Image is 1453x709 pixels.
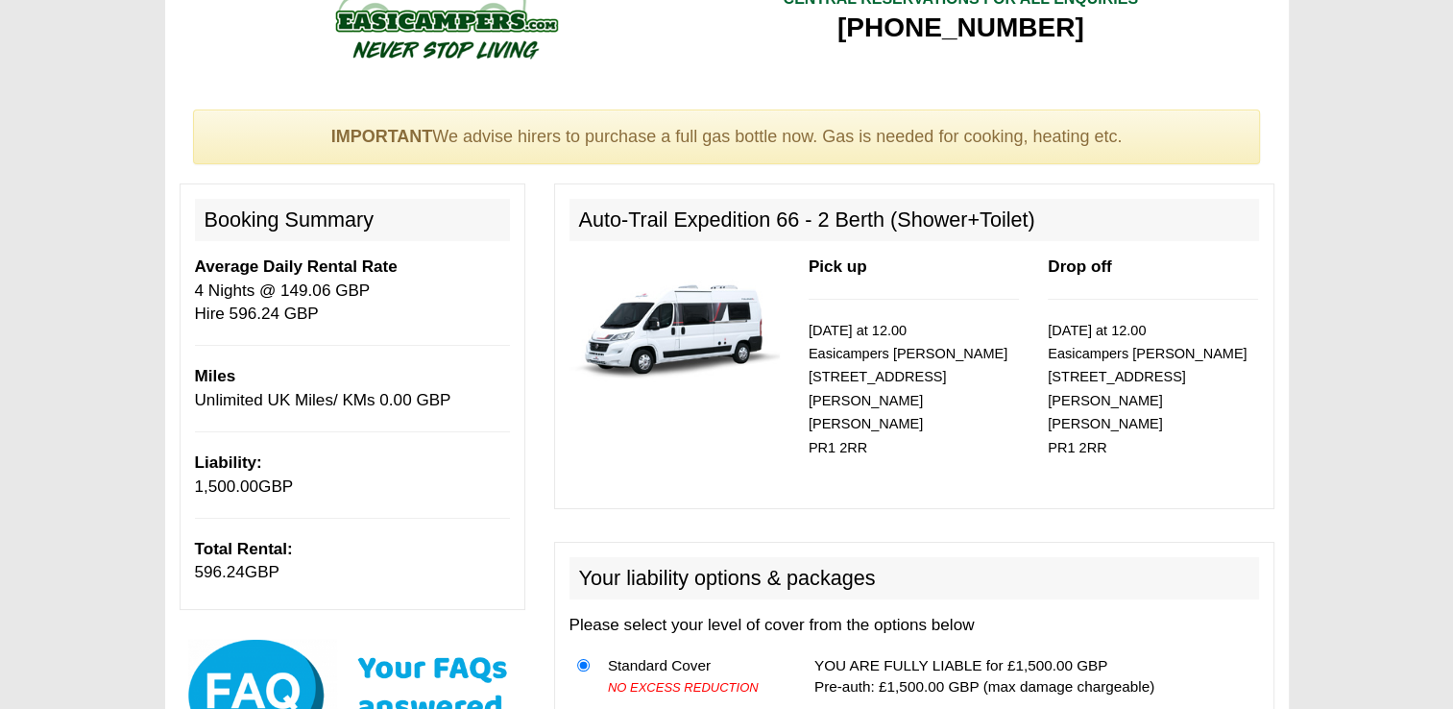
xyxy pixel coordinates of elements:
[331,127,433,146] strong: IMPORTANT
[195,540,293,558] b: Total Rental:
[600,648,785,706] td: Standard Cover
[195,563,245,581] span: 596.24
[195,452,510,499] p: GBP
[195,367,236,385] b: Miles
[1048,323,1247,455] small: [DATE] at 12.00 Easicampers [PERSON_NAME] [STREET_ADDRESS][PERSON_NAME] [PERSON_NAME] PR1 2RR
[783,11,1138,45] div: [PHONE_NUMBER]
[195,453,262,472] b: Liability:
[1048,257,1111,276] b: Drop off
[193,110,1261,165] div: We advise hirers to purchase a full gas bottle now. Gas is needed for cooking, heating etc.
[195,199,510,241] h2: Booking Summary
[569,557,1259,599] h2: Your liability options & packages
[195,365,510,412] p: Unlimited UK Miles/ KMs 0.00 GBP
[569,199,1259,241] h2: Auto-Trail Expedition 66 - 2 Berth (Shower+Toilet)
[809,323,1007,455] small: [DATE] at 12.00 Easicampers [PERSON_NAME] [STREET_ADDRESS][PERSON_NAME] [PERSON_NAME] PR1 2RR
[569,614,1259,637] p: Please select your level of cover from the options below
[569,256,780,391] img: 339.jpg
[608,680,759,695] i: NO EXCESS REDUCTION
[195,256,510,326] p: 4 Nights @ 149.06 GBP Hire 596.24 GBP
[807,648,1259,706] td: YOU ARE FULLY LIABLE for £1,500.00 GBP Pre-auth: £1,500.00 GBP (max damage chargeable)
[809,257,867,276] b: Pick up
[195,538,510,585] p: GBP
[195,477,259,496] span: 1,500.00
[195,257,398,276] b: Average Daily Rental Rate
